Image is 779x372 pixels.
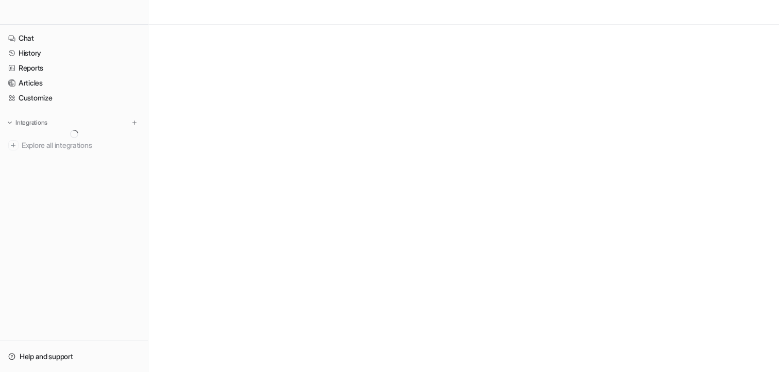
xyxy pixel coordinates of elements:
a: Customize [4,91,144,105]
span: Explore all integrations [22,137,140,154]
img: menu_add.svg [131,119,138,126]
a: Chat [4,31,144,45]
a: Help and support [4,349,144,364]
a: History [4,46,144,60]
a: Articles [4,76,144,90]
p: Integrations [15,119,47,127]
a: Reports [4,61,144,75]
button: Integrations [4,117,50,128]
img: expand menu [6,119,13,126]
img: explore all integrations [8,140,19,150]
a: Explore all integrations [4,138,144,153]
